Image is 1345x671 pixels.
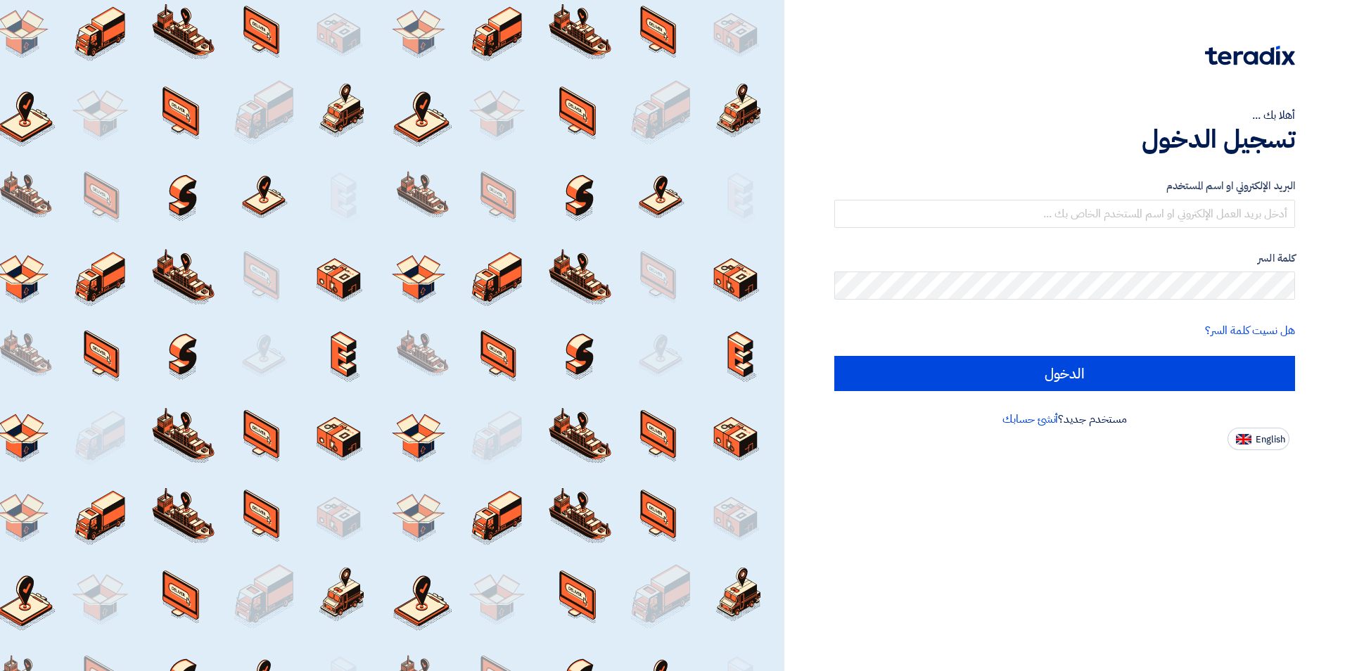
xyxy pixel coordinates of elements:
span: English [1256,435,1285,445]
a: أنشئ حسابك [1002,411,1058,428]
input: الدخول [834,356,1295,391]
img: Teradix logo [1205,46,1295,65]
div: مستخدم جديد؟ [834,411,1295,428]
button: English [1228,428,1289,450]
img: en-US.png [1236,434,1251,445]
input: أدخل بريد العمل الإلكتروني او اسم المستخدم الخاص بك ... [834,200,1295,228]
div: أهلا بك ... [834,107,1295,124]
label: البريد الإلكتروني او اسم المستخدم [834,178,1295,194]
label: كلمة السر [834,250,1295,267]
a: هل نسيت كلمة السر؟ [1205,322,1295,339]
h1: تسجيل الدخول [834,124,1295,155]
